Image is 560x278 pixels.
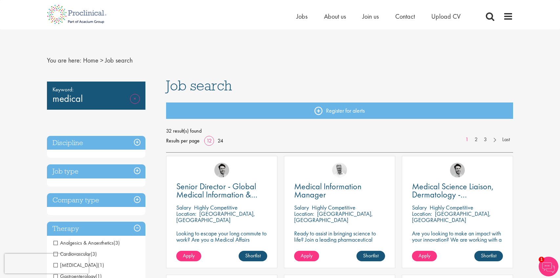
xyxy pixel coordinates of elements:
[214,163,229,177] img: Thomas Pinnock
[54,250,97,257] span: Cardiovascular
[471,136,481,143] a: 2
[130,94,140,113] a: Remove
[183,252,195,259] span: Apply
[294,210,314,217] span: Location:
[98,262,104,269] span: (1)
[176,251,201,261] a: Apply
[54,239,120,246] span: Analgesics & Anaesthetics
[91,250,97,257] span: (3)
[362,12,379,21] a: Join us
[294,181,361,200] span: Medical Information Manager
[395,12,415,21] a: Contact
[294,210,373,224] p: [GEOGRAPHIC_DATA], [GEOGRAPHIC_DATA]
[296,12,308,21] a: Jobs
[176,182,267,199] a: Senior Director - Global Medical Information & Medical Affairs
[47,222,145,236] h3: Therapy
[324,12,346,21] a: About us
[412,210,432,217] span: Location:
[54,239,114,246] span: Analgesics & Anaesthetics
[412,181,494,208] span: Medical Science Liaison, Dermatology - [GEOGRAPHIC_DATA]
[462,136,472,143] a: 1
[412,210,491,224] p: [GEOGRAPHIC_DATA], [GEOGRAPHIC_DATA]
[356,251,385,261] a: Shortlist
[166,77,232,94] span: Job search
[430,204,473,211] p: Highly Competitive
[412,182,503,199] a: Medical Science Liaison, Dermatology - [GEOGRAPHIC_DATA]
[301,252,312,259] span: Apply
[215,137,226,144] a: 24
[166,102,513,119] a: Register for alerts
[412,230,503,255] p: Are you looking to make an impact with your innovation? We are working with a well-established ph...
[47,193,145,207] h3: Company type
[239,251,267,261] a: Shortlist
[47,56,81,65] span: You are here:
[176,230,267,255] p: Looking to escape your long commute to work? Are you a Medical Affairs Professional? Unlock your ...
[5,254,89,273] iframe: reCAPTCHA
[332,163,347,177] img: Joshua Bye
[47,82,145,110] div: medical
[294,204,309,211] span: Salary
[100,56,103,65] span: >
[294,182,385,199] a: Medical Information Manager
[312,204,355,211] p: Highly Competitive
[114,239,120,246] span: (3)
[54,250,91,257] span: Cardiovascular
[105,56,133,65] span: Job search
[481,136,490,143] a: 3
[47,164,145,178] h3: Job type
[166,136,200,146] span: Results per page
[431,12,461,21] a: Upload CV
[294,251,319,261] a: Apply
[176,210,255,224] p: [GEOGRAPHIC_DATA], [GEOGRAPHIC_DATA]
[176,210,196,217] span: Location:
[53,85,140,94] span: Keyword:
[539,257,558,276] img: Chatbot
[176,204,191,211] span: Salary
[176,181,257,208] span: Senior Director - Global Medical Information & Medical Affairs
[419,252,430,259] span: Apply
[474,251,503,261] a: Shortlist
[539,257,544,262] span: 1
[194,204,238,211] p: Highly Competitive
[204,137,214,144] a: 12
[412,251,437,261] a: Apply
[499,136,513,143] a: Last
[450,163,465,177] img: Thomas Pinnock
[166,126,513,136] span: 32 result(s) found
[412,204,427,211] span: Salary
[47,136,145,150] h3: Discipline
[294,230,385,261] p: Ready to assist in bringing science to life? Join a leading pharmaceutical company to play a key ...
[83,56,98,65] a: breadcrumb link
